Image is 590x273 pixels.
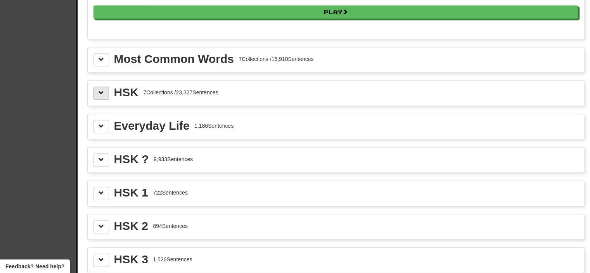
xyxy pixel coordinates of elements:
[154,155,193,163] div: 9,933 Sentences
[143,89,218,96] div: 7 Collections / 23,327 Sentences
[114,153,149,165] div: HSK ?
[114,53,234,65] div: Most Common Words
[93,5,578,19] button: Play
[153,222,188,230] div: 894 Sentences
[153,189,188,196] div: 722 Sentences
[114,187,148,198] div: HSK 1
[114,254,148,265] div: HSK 3
[239,55,313,63] div: 7 Collections / 15,910 Sentences
[153,256,192,263] div: 1,526 Sentences
[114,87,138,98] div: HSK
[114,220,148,232] div: HSK 2
[114,120,190,132] div: Everyday Life
[194,122,234,130] div: 1,186 Sentences
[5,263,64,270] span: Open feedback widget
